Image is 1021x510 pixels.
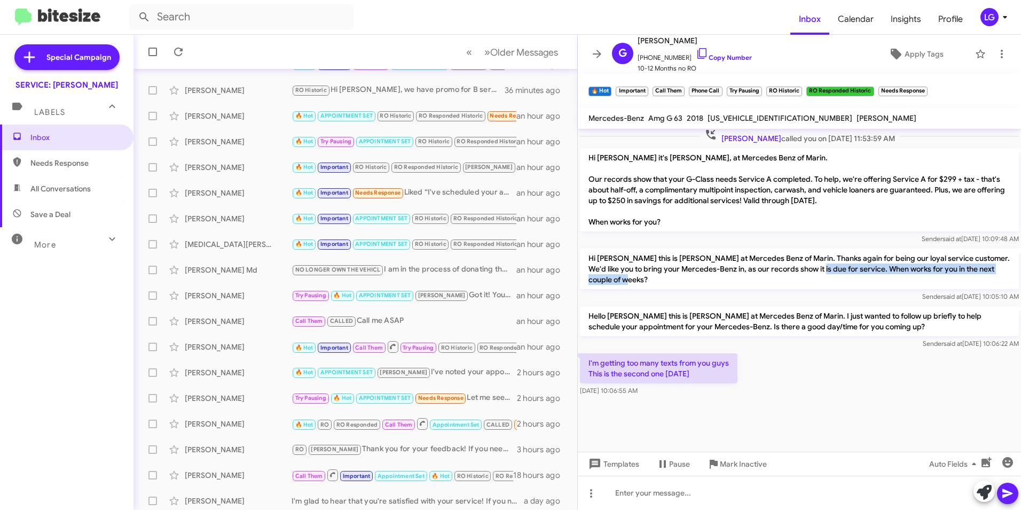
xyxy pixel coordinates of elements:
button: Apply Tags [861,44,970,64]
span: 2018 [687,113,703,123]
div: 3 hours ago [517,444,569,455]
span: Try Pausing [295,292,326,299]
span: [PERSON_NAME] [465,164,513,171]
p: Hello [PERSON_NAME] this is [PERSON_NAME] at Mercedes Benz of Marin. I just wanted to follow up b... [580,306,1019,336]
small: 🔥 Hot [588,87,611,96]
span: RO Responded Historic [453,215,517,222]
span: said at [943,292,962,300]
div: [PERSON_NAME] [185,290,292,301]
div: Hi [PERSON_NAME], we have promo for B service for $699.00. Can I make an appointment for you ? [292,84,505,96]
span: 🔥 Hot [295,241,313,248]
div: Thank you for your feedback! If you need to schedule your next maintenance or have any questions,... [292,443,517,455]
span: Calendar [829,4,882,35]
span: Sender [DATE] 10:06:22 AM [923,339,1019,347]
div: I am in the process of donating the car to my niece. [292,264,516,276]
div: an hour ago [516,239,569,250]
span: [PERSON_NAME] [857,113,916,123]
div: Thanks! [292,161,516,173]
span: APPOINTMENT SET [320,369,373,376]
a: Insights [882,4,930,35]
div: [PERSON_NAME] [185,85,292,96]
div: I'm glad to hear that you're satisfied with your service! If you need to schedule any future main... [292,496,524,506]
p: Hi [PERSON_NAME] this is [PERSON_NAME] at Mercedes Benz of Marin. Thanks again for being our loya... [580,249,1019,289]
span: APPOINTMENT SET [359,395,411,401]
div: an hour ago [516,342,569,352]
span: Mercedes-Benz [588,113,644,123]
span: Mark Inactive [720,454,767,474]
span: [PERSON_NAME] [721,134,781,143]
div: Call me ASAP [292,315,516,327]
span: RO Responded Historic [457,138,521,145]
button: Pause [648,454,698,474]
div: I'm getting too many texts from you guys This is the second one [DATE] [292,340,516,353]
small: RO Historic [766,87,802,96]
span: Apply Tags [905,44,944,64]
span: » [484,45,490,59]
span: Try Pausing [403,344,434,351]
div: [PERSON_NAME] [185,188,292,198]
span: Save a Deal [30,209,70,220]
span: called you on [DATE] 11:53:59 AM [700,128,899,144]
span: Pause [669,454,690,474]
span: Call Them [295,473,323,480]
span: Labels [34,107,65,117]
span: said at [943,235,961,243]
span: RO Historic [295,87,327,94]
span: 🔥 Hot [295,112,313,119]
div: [PERSON_NAME] [185,136,292,147]
div: [MEDICAL_DATA][PERSON_NAME] [185,239,292,250]
span: Call Them [355,344,383,351]
span: 🔥 Hot [295,164,313,171]
span: 🔥 Hot [295,369,313,376]
button: Previous [460,41,478,63]
input: Search [129,4,354,30]
div: SERVICE: [PERSON_NAME] [15,80,118,90]
span: Important [320,241,348,248]
span: APPOINTMENT SET [359,292,411,299]
span: [US_VEHICLE_IDENTIFICATION_NUMBER] [708,113,852,123]
button: LG [971,8,1009,26]
span: Needs Response [355,189,400,196]
div: 2 hours ago [517,419,569,429]
span: RO Responded Historic [419,112,483,119]
div: an hour ago [516,265,569,275]
div: a day ago [524,496,569,506]
span: APPOINTMENT SET [355,241,407,248]
span: [PHONE_NUMBER] [638,47,752,63]
span: Call Them [295,318,323,324]
span: Try Pausing [295,395,326,401]
span: 🔥 Hot [295,189,313,196]
span: G [618,45,627,62]
span: All Conversations [30,183,91,194]
div: an hour ago [516,316,569,327]
span: Sender [DATE] 10:09:48 AM [922,235,1019,243]
button: Auto Fields [921,454,989,474]
div: 18 hours ago [513,470,569,481]
span: Profile [930,4,971,35]
span: Needs Response [418,395,464,401]
span: RO [320,421,329,428]
span: 🔥 Hot [295,344,313,351]
span: Important [320,189,348,196]
span: Inbox [790,4,829,35]
span: APPOINTMENT SET [320,112,373,119]
span: Templates [586,454,639,474]
div: Let me see if i can make it during the week [292,392,517,404]
nav: Page navigation example [460,41,564,63]
div: [PERSON_NAME] [185,367,292,378]
span: Needs Response [30,158,121,168]
div: Great ! Thank you [292,110,516,122]
span: 🔥 Hot [295,138,313,145]
span: RO Historic [355,164,387,171]
p: Hi [PERSON_NAME] it's [PERSON_NAME], at Mercedes Benz of Marin. Our records show that your G-Clas... [580,148,1019,231]
span: RO Responded Historic [480,344,544,351]
span: Appointment Set [433,421,480,428]
span: RO Historic [415,215,446,222]
div: 2 hours ago [517,367,569,378]
span: Appointment Set [378,473,425,480]
div: Hi [PERSON_NAME]. Sign me up for Cabrilolet Service [292,212,516,225]
span: RO Historic [441,344,473,351]
span: Important [320,215,348,222]
small: Important [616,87,648,96]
